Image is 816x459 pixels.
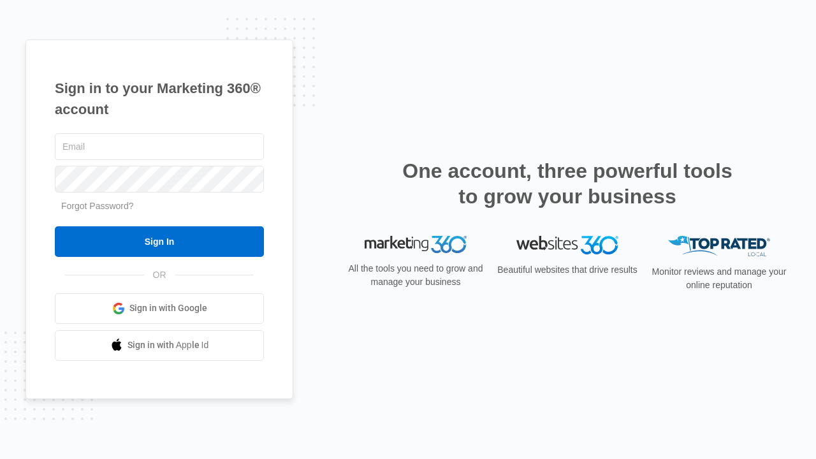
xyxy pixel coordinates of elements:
[344,262,487,289] p: All the tools you need to grow and manage your business
[144,268,175,282] span: OR
[55,226,264,257] input: Sign In
[61,201,134,211] a: Forgot Password?
[668,236,770,257] img: Top Rated Local
[55,293,264,324] a: Sign in with Google
[55,78,264,120] h1: Sign in to your Marketing 360® account
[516,236,618,254] img: Websites 360
[55,133,264,160] input: Email
[648,265,790,292] p: Monitor reviews and manage your online reputation
[129,302,207,315] span: Sign in with Google
[365,236,467,254] img: Marketing 360
[398,158,736,209] h2: One account, three powerful tools to grow your business
[496,263,639,277] p: Beautiful websites that drive results
[55,330,264,361] a: Sign in with Apple Id
[127,339,209,352] span: Sign in with Apple Id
